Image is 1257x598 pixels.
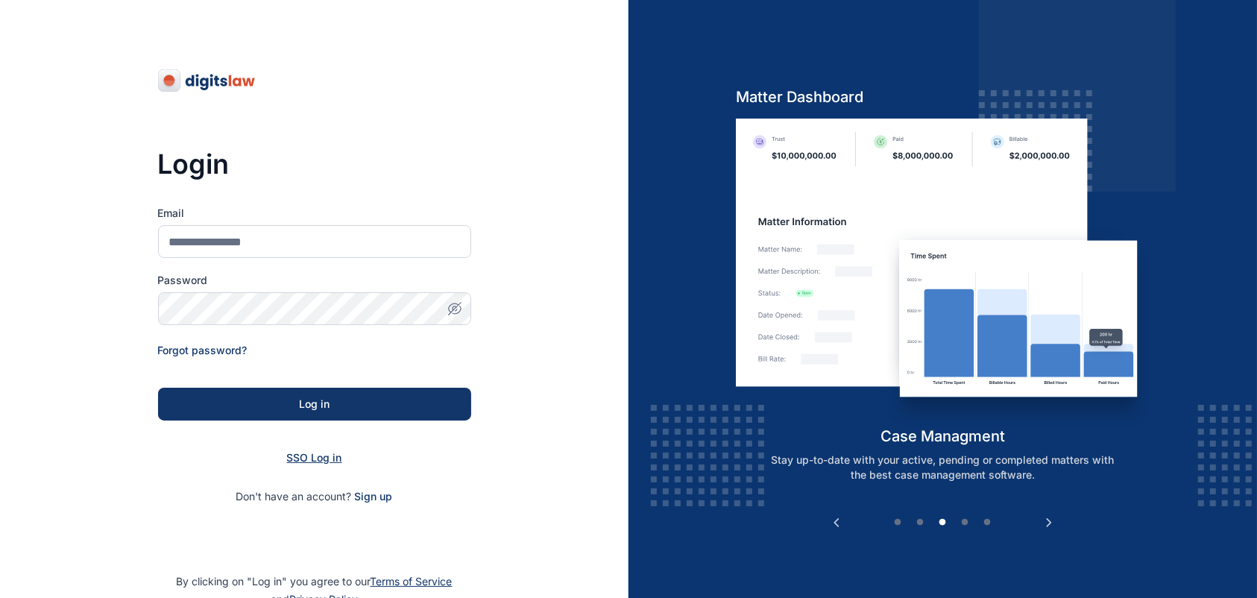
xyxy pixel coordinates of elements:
img: digitslaw-logo [158,69,256,92]
p: Stay up-to-date with your active, pending or completed matters with the best case management soft... [752,453,1134,482]
span: Sign up [355,489,393,504]
button: 3 [936,515,951,530]
button: 2 [913,515,928,530]
button: Next [1042,515,1056,530]
h5: case managment [736,426,1150,447]
button: 4 [958,515,973,530]
a: Terms of Service [371,575,453,588]
h3: Login [158,149,471,179]
img: case-management [736,119,1150,426]
label: Password [158,273,471,288]
a: Forgot password? [158,344,248,356]
a: SSO Log in [287,451,342,464]
button: Previous [829,515,844,530]
a: Sign up [355,490,393,503]
button: 1 [891,515,906,530]
h5: Matter Dashboard [736,86,1150,107]
div: Log in [182,397,447,412]
label: Email [158,206,471,221]
button: Log in [158,388,471,421]
button: 5 [980,515,995,530]
p: Don't have an account? [158,489,471,504]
